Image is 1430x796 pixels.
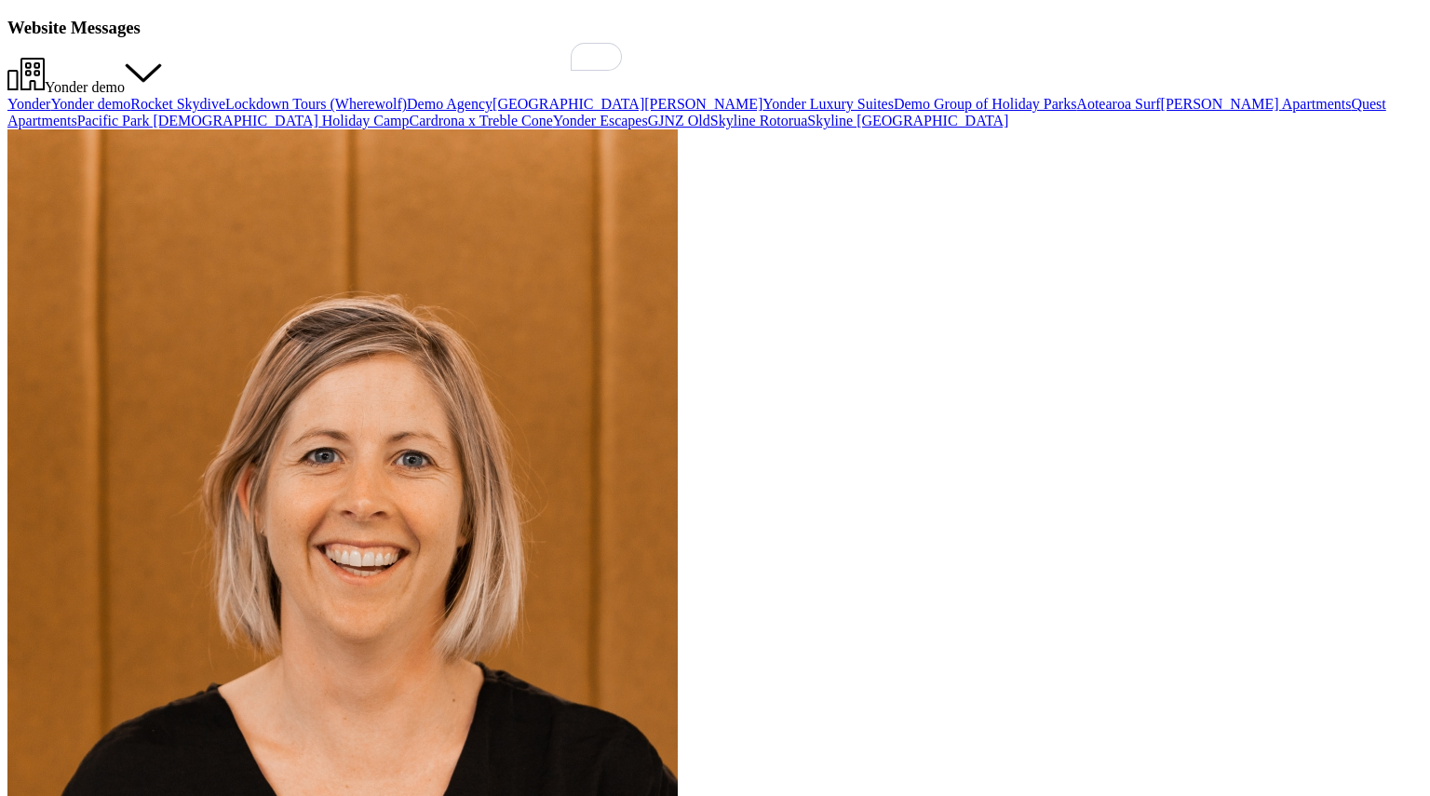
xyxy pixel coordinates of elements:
[807,113,1008,128] a: Skyline [GEOGRAPHIC_DATA]
[1161,96,1352,112] a: [PERSON_NAME] Apartments
[410,113,553,128] a: Cardrona x Treble Cone
[710,113,807,128] a: Skyline Rotorua
[407,96,492,112] a: Demo Agency
[1076,96,1160,112] a: Aotearoa Surf
[77,113,410,128] a: Pacific Park [DEMOGRAPHIC_DATA] Holiday Camp
[7,18,1423,38] h3: Website Messages
[553,113,648,128] a: Yonder Escapes
[45,79,125,95] span: Yonder demo
[7,96,50,112] a: Yonder
[225,96,407,112] a: Lockdown Tours (Wherewolf)
[50,96,130,112] a: Yonder demo
[130,96,225,112] a: Rocket Skydive
[762,96,894,112] a: Yonder Luxury Suites
[492,96,644,112] a: [GEOGRAPHIC_DATA]
[7,96,1386,128] a: Quest Apartments
[644,96,762,112] a: [PERSON_NAME]
[894,96,1076,112] a: Demo Group of Holiday Parks
[648,113,710,128] a: GJNZ Old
